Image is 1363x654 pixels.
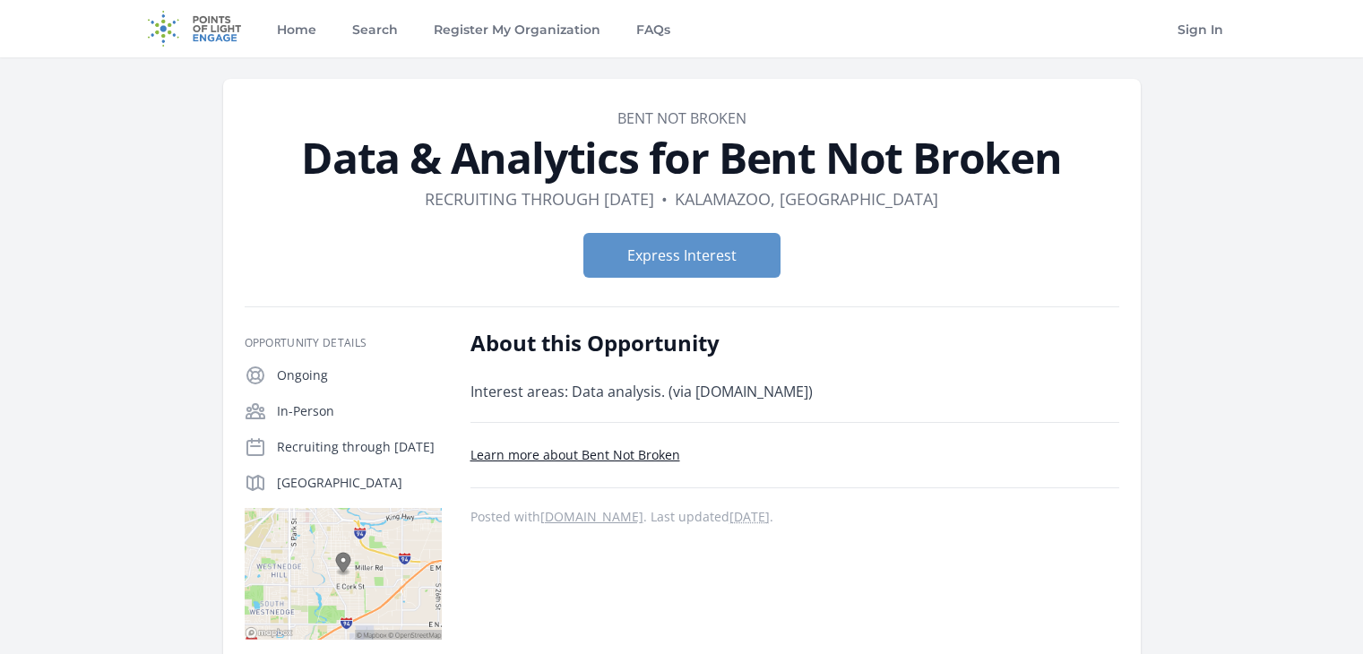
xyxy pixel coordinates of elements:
h1: Data & Analytics for Bent Not Broken [245,136,1119,179]
abbr: Mon, Sep 30, 2024 4:22 AM [729,508,770,525]
a: [DOMAIN_NAME] [540,508,643,525]
img: Map [245,508,442,640]
p: [GEOGRAPHIC_DATA] [277,474,442,492]
a: Learn more about Bent Not Broken [470,446,680,463]
a: Bent Not Broken [617,108,746,128]
h2: About this Opportunity [470,329,995,357]
p: Interest areas: Data analysis. (via [DOMAIN_NAME]) [470,379,995,404]
p: Recruiting through [DATE] [277,438,442,456]
button: Express Interest [583,233,781,278]
p: Ongoing [277,366,442,384]
div: • [661,186,668,211]
p: Posted with . Last updated . [470,510,1119,524]
h3: Opportunity Details [245,336,442,350]
p: In-Person [277,402,442,420]
dd: Kalamazoo, [GEOGRAPHIC_DATA] [675,186,938,211]
dd: Recruiting through [DATE] [425,186,654,211]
